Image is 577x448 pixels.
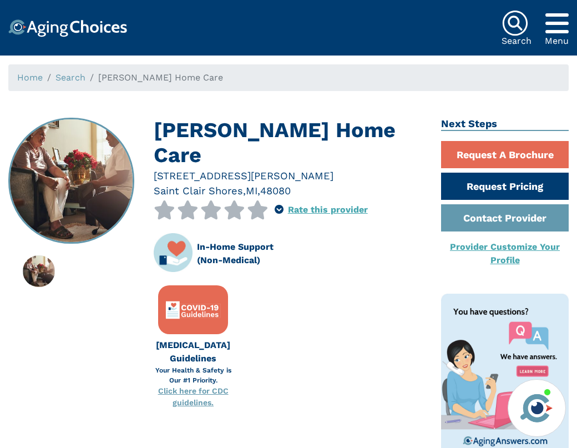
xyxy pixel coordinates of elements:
img: Angela Home Care [23,255,54,287]
span: Saint Clair Shores [154,185,243,197]
span: , [257,185,260,197]
div: [STREET_ADDRESS][PERSON_NAME] [154,168,424,183]
div: Search [502,37,532,46]
a: Search [55,72,85,83]
div: Menu [545,37,569,46]
a: Contact Provider [441,204,569,231]
img: Choice! [8,19,127,37]
img: covid-top-default.svg [165,292,222,328]
div: [MEDICAL_DATA] Guidelines [154,339,233,365]
a: Home [17,72,43,83]
a: Rate this provider [288,204,368,215]
h2: Next Steps [441,118,569,131]
span: , [243,185,246,197]
div: 48080 [260,183,291,198]
img: Angela Home Care [9,119,134,243]
h1: [PERSON_NAME] Home Care [154,118,424,168]
div: In-Home Support (Non-Medical) [197,240,281,267]
span: [PERSON_NAME] Home Care [98,72,223,83]
nav: breadcrumb [8,64,569,91]
a: Request Pricing [441,173,569,200]
a: Provider Customize Your Profile [450,241,560,265]
span: MI [246,185,257,197]
div: Click here for CDC guidelines. [154,385,233,409]
a: Request A Brochure [441,141,569,168]
div: Popover trigger [275,200,284,219]
div: Your Health & Safety is Our #1 Priority. [154,365,233,385]
img: search-icon.svg [502,10,528,37]
div: Popover trigger [545,10,569,37]
img: avatar [518,389,555,427]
